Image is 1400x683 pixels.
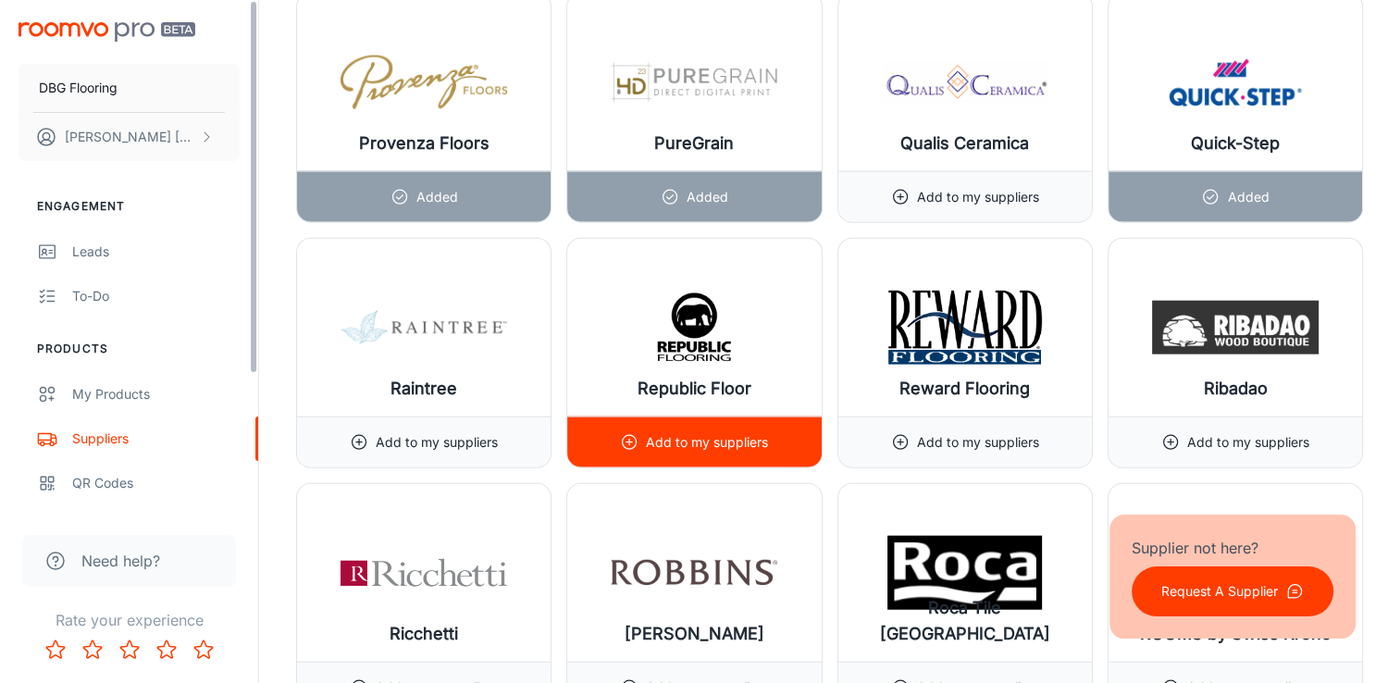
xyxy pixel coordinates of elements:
h6: Provenza Floors [359,130,489,156]
img: Ricchetti [341,536,507,610]
img: Republic Floor [611,291,777,365]
p: Add to my suppliers [646,432,768,453]
div: QR Codes [72,473,240,493]
img: Reward Flooring [882,291,1048,365]
button: Rate 4 star [148,631,185,668]
h6: Raintree [390,376,457,402]
button: Rate 1 star [37,631,74,668]
h6: [PERSON_NAME] [625,621,764,647]
p: Add to my suppliers [917,432,1039,453]
div: Suppliers [72,428,240,449]
img: Ribadao [1152,291,1319,365]
h6: Ricchetti [390,621,458,647]
img: PureGrain [611,45,777,119]
p: DBG Flooring [39,78,118,98]
h6: PureGrain [654,130,734,156]
h6: Republic Floor [638,376,751,402]
h6: Reward Flooring [899,376,1030,402]
h6: Ribadao [1203,376,1267,402]
p: Added [687,187,728,207]
p: Add to my suppliers [917,187,1039,207]
img: Roomvo PRO Beta [19,22,195,42]
img: Raintree [341,291,507,365]
img: Provenza Floors [341,45,507,119]
button: Rate 3 star [111,631,148,668]
p: Request A Supplier [1161,581,1278,602]
p: [PERSON_NAME] [PERSON_NAME] [65,127,195,147]
button: Rate 5 star [185,631,222,668]
button: DBG Flooring [19,64,240,112]
div: Leads [72,242,240,262]
p: Rate your experience [15,609,243,631]
p: Add to my suppliers [376,432,498,453]
span: Need help? [81,550,160,572]
p: Add to my suppliers [1187,432,1309,453]
button: Request A Supplier [1132,566,1333,616]
p: Added [416,187,458,207]
button: [PERSON_NAME] [PERSON_NAME] [19,113,240,161]
h6: Quick-Step [1191,130,1280,156]
h6: Roca Tile [GEOGRAPHIC_DATA] [853,595,1077,647]
div: My Products [72,384,240,404]
h6: Qualis Ceramica [900,130,1029,156]
img: Roca Tile USA [882,536,1048,610]
p: Added [1227,187,1269,207]
img: Robbins [611,536,777,610]
img: Quick-Step [1152,45,1319,119]
p: Supplier not here? [1132,537,1333,559]
button: Rate 2 star [74,631,111,668]
div: To-do [72,286,240,306]
img: Qualis Ceramica [882,45,1048,119]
